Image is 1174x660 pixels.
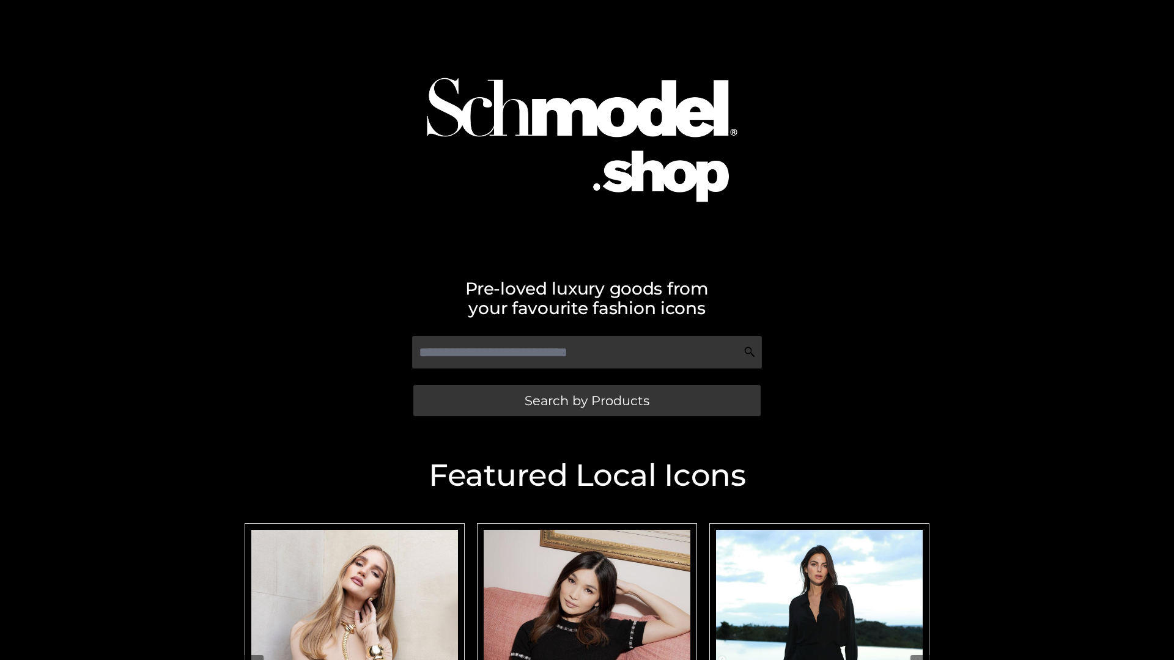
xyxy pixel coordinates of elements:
img: Search Icon [744,346,756,358]
a: Search by Products [413,385,761,416]
span: Search by Products [525,394,649,407]
h2: Pre-loved luxury goods from your favourite fashion icons [238,279,936,318]
h2: Featured Local Icons​ [238,460,936,491]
